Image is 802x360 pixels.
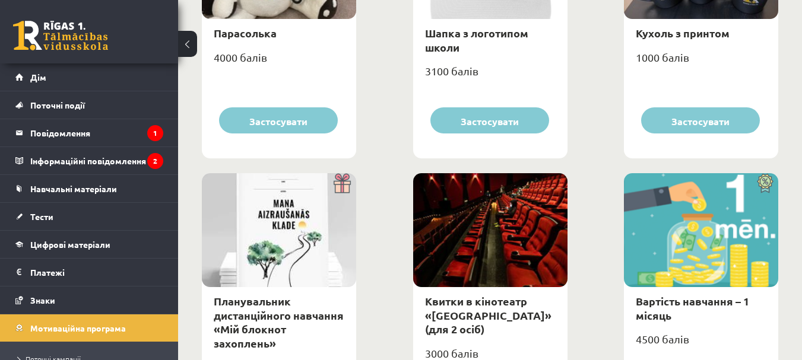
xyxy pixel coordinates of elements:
[671,114,730,127] font: Застосувати
[636,294,749,321] a: Вартість навчання – 1 місяць
[15,175,163,202] a: Навчальні матеріали
[30,267,65,278] font: Платежі
[425,26,528,53] a: Шапка з логотипом школи
[15,91,163,119] a: Поточні події
[636,333,689,345] font: 4500 балів
[30,155,146,166] font: Інформаційні повідомлення
[15,203,163,230] a: Тести
[15,63,163,91] a: Дім
[153,128,157,138] font: 1
[249,114,308,127] font: Застосувати
[30,323,126,333] font: Мотиваційна програма
[425,65,478,77] font: 3100 балів
[214,294,344,349] a: Планувальник дистанційного навчання «Мій блокнот захоплень»
[30,128,90,138] font: Повідомлення
[15,231,163,258] a: Цифрові матеріали
[15,259,163,286] a: Платежі
[425,347,478,359] font: 3000 балів
[15,147,163,174] a: Інформаційні повідомлення2
[214,26,277,40] a: Парасолька
[13,21,108,50] a: Ризька 1-ша середня школа дистанційного навчання
[30,295,55,305] font: Знаки
[425,294,551,336] a: Квитки в кінотеатр «[GEOGRAPHIC_DATA]» (для 2 осіб)
[30,72,46,82] font: Дім
[30,211,53,222] font: Тести
[461,114,519,127] font: Застосувати
[430,107,549,134] button: Застосувати
[636,51,689,63] font: 1000 балів
[30,183,117,194] font: Навчальні матеріали
[214,51,267,63] font: 4000 балів
[153,156,157,165] font: 2
[30,239,110,250] font: Цифрові матеріали
[636,26,730,40] a: Кухоль з принтом
[15,286,163,314] a: Знаки
[641,107,760,134] button: Застосувати
[752,173,778,193] img: Знижка
[15,119,163,146] a: Повідомлення1
[15,314,163,342] a: Мотиваційна програма
[30,100,85,110] font: Поточні події
[219,107,338,134] button: Застосувати
[329,173,356,193] img: Подарунок з сюрпризом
